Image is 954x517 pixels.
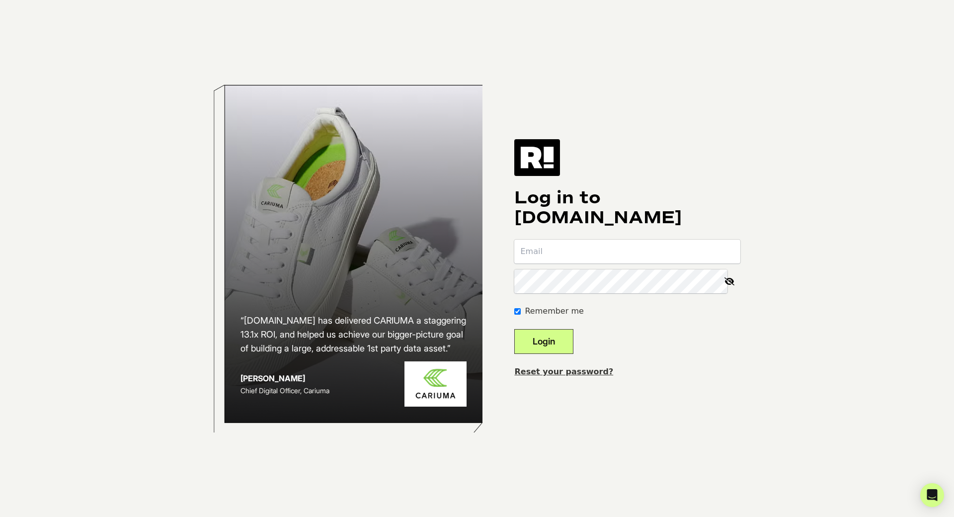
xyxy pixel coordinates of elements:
[240,314,467,355] h2: “[DOMAIN_NAME] has delivered CARIUMA a staggering 13.1x ROI, and helped us achieve our bigger-pic...
[240,373,305,383] strong: [PERSON_NAME]
[240,386,329,395] span: Chief Digital Officer, Cariuma
[514,329,573,354] button: Login
[514,240,740,263] input: Email
[514,139,560,176] img: Retention.com
[514,188,740,228] h1: Log in to [DOMAIN_NAME]
[404,361,467,407] img: Cariuma
[920,483,944,507] div: Open Intercom Messenger
[514,367,613,376] a: Reset your password?
[525,305,583,317] label: Remember me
